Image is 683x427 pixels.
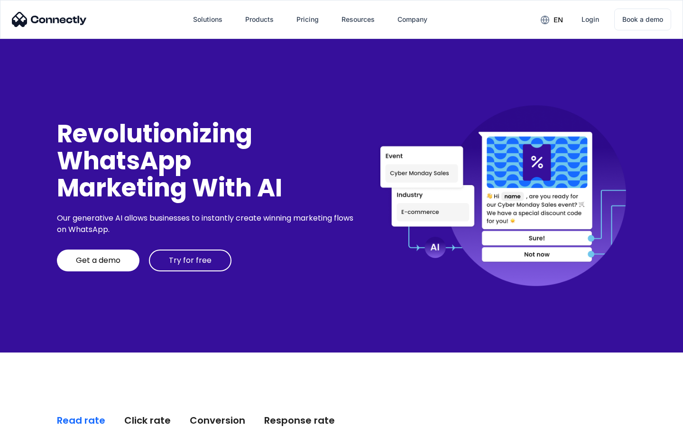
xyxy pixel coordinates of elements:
div: Read rate [57,414,105,427]
a: Try for free [149,250,231,271]
ul: Language list [19,410,57,424]
div: Click rate [124,414,171,427]
div: Response rate [264,414,335,427]
div: Our generative AI allows businesses to instantly create winning marketing flows on WhatsApp. [57,213,357,235]
div: Revolutionizing WhatsApp Marketing With AI [57,120,357,202]
div: Pricing [296,13,319,26]
div: Conversion [190,414,245,427]
aside: Language selected: English [9,410,57,424]
a: Login [574,8,607,31]
div: Resources [341,13,375,26]
div: Solutions [193,13,222,26]
div: Products [238,8,281,31]
div: en [533,12,570,27]
div: Solutions [185,8,230,31]
div: Company [397,13,427,26]
div: Login [581,13,599,26]
a: Pricing [289,8,326,31]
div: Get a demo [76,256,120,265]
div: Resources [334,8,382,31]
a: Get a demo [57,250,139,271]
img: Connectly Logo [12,12,87,27]
div: Try for free [169,256,212,265]
div: Company [390,8,435,31]
a: Book a demo [614,9,671,30]
div: en [554,13,563,27]
div: Products [245,13,274,26]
